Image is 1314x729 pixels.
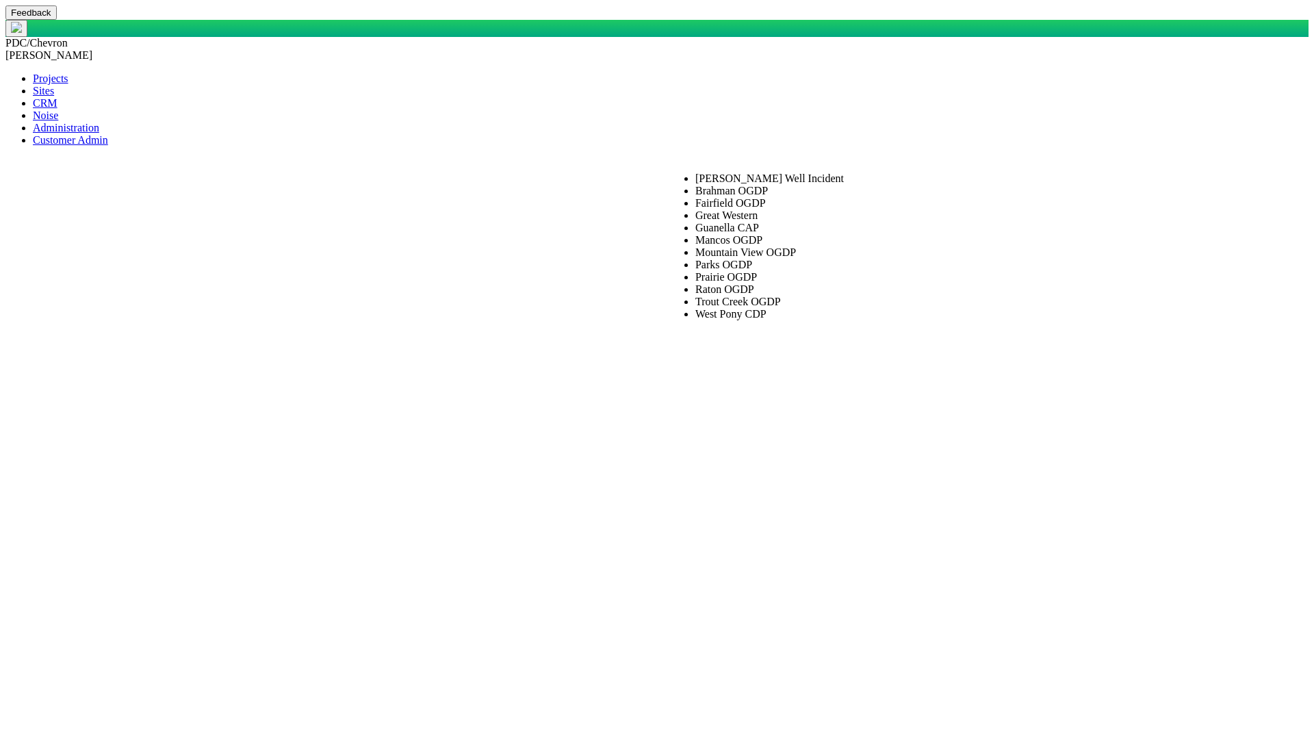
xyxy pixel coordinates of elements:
[33,134,108,146] a: Customer Admin
[33,110,58,121] a: Noise
[33,122,99,133] a: Administration
[695,271,757,283] span: Prairie OGDP
[5,37,68,49] span: PDC/Chevron
[695,259,752,270] span: Parks OGDP
[33,73,68,84] a: Projects
[695,308,766,320] span: West Pony CDP
[695,296,781,307] span: Trout Creek OGDP
[695,234,762,246] span: Mancos OGDP
[33,85,54,97] a: Sites
[695,172,844,184] span: [PERSON_NAME] Well Incident
[695,283,754,295] span: Raton OGDP
[695,209,758,221] span: Great Western
[695,222,759,233] span: Guanella CAP
[695,197,766,209] span: Fairfield OGDP
[33,97,57,109] a: CRM
[5,49,92,61] span: [PERSON_NAME]
[5,49,1309,62] div: [PERSON_NAME]
[11,22,22,33] img: UrbanGroupSolutionsTheme$USG_Images$logo.png
[695,246,796,258] span: Mountain View OGDP
[695,185,768,196] span: Brahman OGDP
[5,5,57,20] button: Feedback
